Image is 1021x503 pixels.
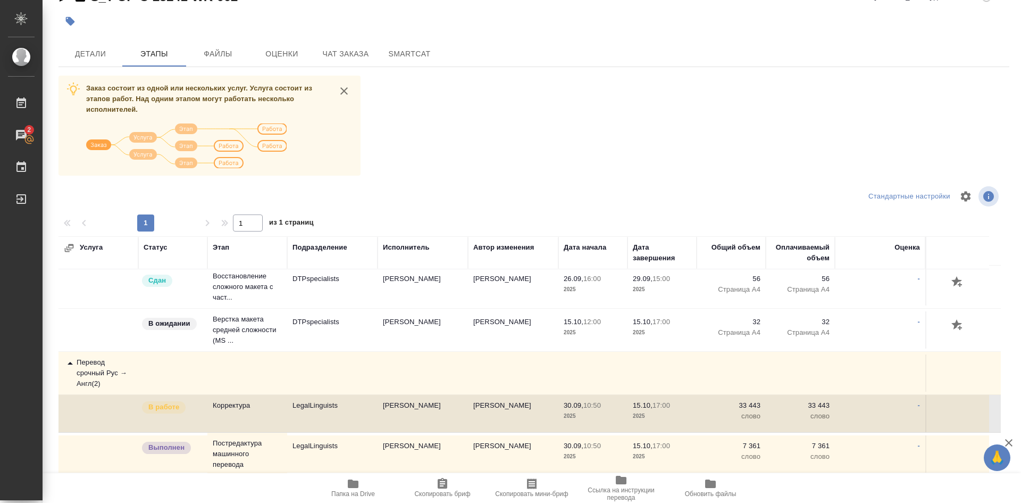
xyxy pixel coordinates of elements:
[269,216,314,232] span: из 1 страниц
[702,411,760,422] p: слово
[702,274,760,284] p: 56
[213,271,282,303] p: Восстановление сложного макета с част...
[771,400,830,411] p: 33 443
[771,274,830,284] p: 56
[213,438,282,470] p: Постредактура машинного перевода
[468,311,558,349] td: [PERSON_NAME]
[633,275,652,283] p: 29.09,
[771,441,830,451] p: 7 361
[468,435,558,473] td: [PERSON_NAME]
[771,284,830,295] p: Страница А4
[378,435,468,473] td: [PERSON_NAME]
[702,284,760,295] p: Страница А4
[320,47,371,61] span: Чат заказа
[487,473,576,503] button: Скопировать мини-бриф
[633,451,691,462] p: 2025
[564,327,622,338] p: 2025
[988,447,1006,469] span: 🙏
[468,268,558,306] td: [PERSON_NAME]
[564,411,622,422] p: 2025
[918,401,920,409] a: -
[652,275,670,283] p: 15:00
[86,84,312,113] span: Заказ состоит из одной или нескольких услуг. Услуга состоит из этапов работ. Над одним этапом мог...
[583,401,601,409] p: 10:50
[771,411,830,422] p: слово
[771,327,830,338] p: Страница А4
[564,401,583,409] p: 30.09,
[583,318,601,326] p: 12:00
[652,401,670,409] p: 17:00
[64,243,74,253] button: Развернуть
[473,242,534,253] div: Автор изменения
[213,314,282,346] p: Верстка макета средней сложности (MS ...
[148,275,166,286] p: Сдан
[398,473,487,503] button: Скопировать бриф
[633,411,691,422] p: 2025
[414,490,470,498] span: Скопировать бриф
[949,274,967,292] button: Добавить оценку
[564,318,583,326] p: 15.10,
[468,395,558,432] td: [PERSON_NAME]
[378,395,468,432] td: [PERSON_NAME]
[633,242,691,263] div: Дата завершения
[564,242,606,253] div: Дата начала
[64,357,133,389] div: Перевод срочный Рус → Англ ( 2 )
[564,442,583,450] p: 30.09,
[144,242,168,253] div: Статус
[771,242,830,263] div: Оплачиваемый объем
[256,47,307,61] span: Оценки
[213,400,282,411] p: Корректура
[383,242,430,253] div: Исполнитель
[583,275,601,283] p: 16:00
[576,473,666,503] button: Ссылка на инструкции перевода
[652,318,670,326] p: 17:00
[633,318,652,326] p: 15.10,
[633,442,652,450] p: 15.10,
[702,441,760,451] p: 7 361
[193,47,244,61] span: Файлы
[308,473,398,503] button: Папка на Drive
[331,490,375,498] span: Папка на Drive
[287,435,378,473] td: LegalLinguists
[652,442,670,450] p: 17:00
[583,486,659,501] span: Ссылка на инструкции перевода
[633,401,652,409] p: 15.10,
[564,284,622,295] p: 2025
[287,395,378,432] td: LegalLinguists
[213,242,229,253] div: Этап
[771,317,830,327] p: 32
[918,442,920,450] a: -
[702,400,760,411] p: 33 443
[702,327,760,338] p: Страница А4
[771,451,830,462] p: слово
[292,242,347,253] div: Подразделение
[866,188,953,205] div: split button
[148,442,185,453] p: Выполнен
[702,451,760,462] p: слово
[953,184,978,209] span: Настроить таблицу
[495,490,568,498] span: Скопировать мини-бриф
[633,327,691,338] p: 2025
[685,490,737,498] span: Обновить файлы
[702,317,760,327] p: 32
[287,268,378,306] td: DTPspecialists
[65,47,116,61] span: Детали
[64,242,170,253] div: Услуга
[894,242,920,253] div: Оценка
[148,318,190,329] p: В ожидании
[378,311,468,349] td: [PERSON_NAME]
[949,317,967,335] button: Добавить оценку
[287,311,378,349] td: DTPspecialists
[564,451,622,462] p: 2025
[978,186,1001,207] span: Посмотреть информацию
[918,275,920,283] a: -
[336,83,352,99] button: close
[984,444,1010,471] button: 🙏
[129,47,180,61] span: Этапы
[3,122,40,149] a: 2
[21,125,37,135] span: 2
[666,473,755,503] button: Обновить файлы
[583,442,601,450] p: 10:50
[378,268,468,306] td: [PERSON_NAME]
[712,242,760,253] div: Общий объем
